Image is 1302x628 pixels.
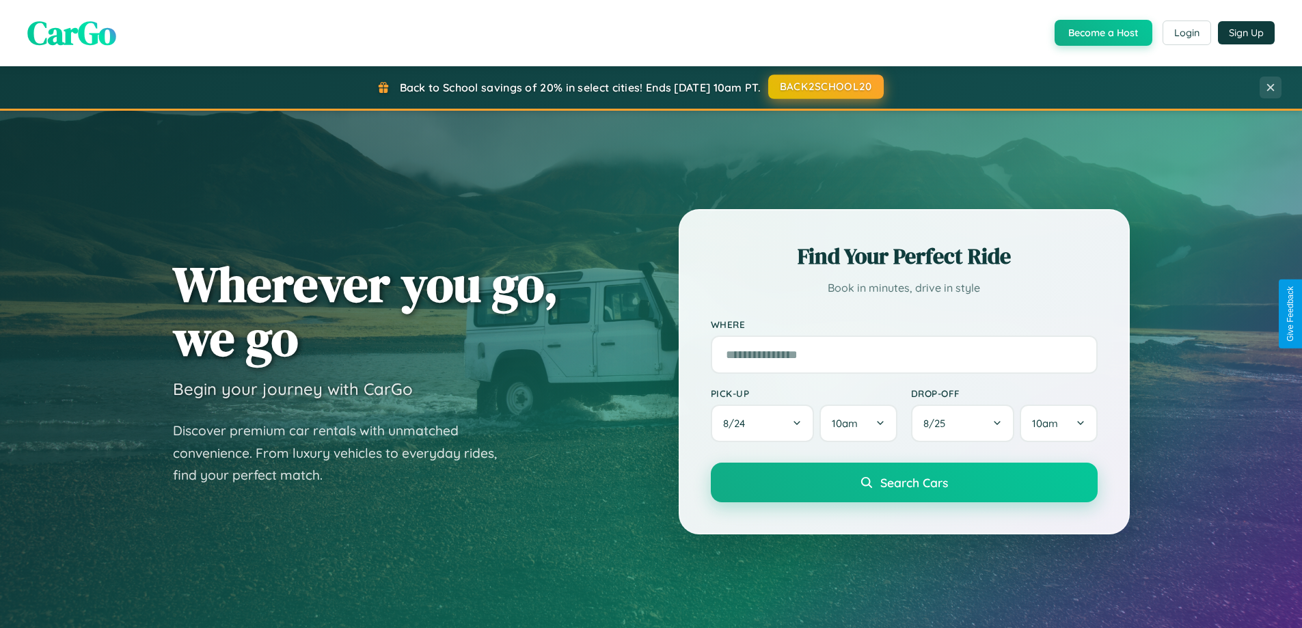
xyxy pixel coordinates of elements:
button: 8/25 [911,405,1015,442]
p: Book in minutes, drive in style [711,278,1098,298]
h2: Find Your Perfect Ride [711,241,1098,271]
h1: Wherever you go, we go [173,257,558,365]
button: 10am [1020,405,1097,442]
button: Become a Host [1055,20,1152,46]
label: Pick-up [711,387,897,399]
button: 8/24 [711,405,815,442]
label: Where [711,318,1098,330]
span: 8 / 24 [723,417,752,430]
h3: Begin your journey with CarGo [173,379,413,399]
label: Drop-off [911,387,1098,399]
button: Search Cars [711,463,1098,502]
span: Search Cars [880,475,948,490]
button: Sign Up [1218,21,1275,44]
span: CarGo [27,10,116,55]
div: Give Feedback [1286,286,1295,342]
p: Discover premium car rentals with unmatched convenience. From luxury vehicles to everyday rides, ... [173,420,515,487]
span: 8 / 25 [923,417,952,430]
span: 10am [832,417,858,430]
span: Back to School savings of 20% in select cities! Ends [DATE] 10am PT. [400,81,761,94]
span: 10am [1032,417,1058,430]
button: BACK2SCHOOL20 [768,74,884,99]
button: 10am [819,405,897,442]
button: Login [1163,21,1211,45]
